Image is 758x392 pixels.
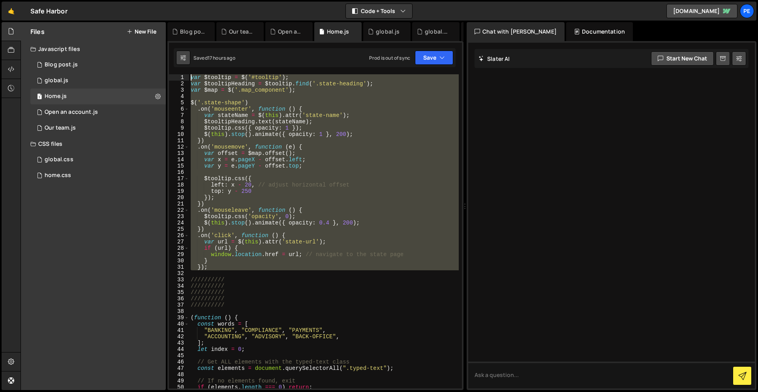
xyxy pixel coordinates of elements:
[169,308,189,315] div: 38
[346,4,412,18] button: Code + Tools
[169,112,189,119] div: 7
[169,163,189,169] div: 15
[169,93,189,100] div: 4
[169,207,189,213] div: 22
[169,182,189,188] div: 18
[169,175,189,182] div: 17
[30,6,68,16] div: Safe Harbor
[127,28,156,35] button: New File
[30,73,166,89] div: 16385/45478.js
[169,156,189,163] div: 14
[193,55,235,61] div: Saved
[169,359,189,365] div: 46
[169,201,189,207] div: 21
[169,87,189,93] div: 3
[169,283,189,289] div: 34
[740,4,754,18] a: Pe
[208,55,235,61] div: 17 hours ago
[169,119,189,125] div: 8
[21,41,166,57] div: Javascript files
[478,55,510,62] h2: Slater AI
[169,213,189,220] div: 23
[169,188,189,194] div: 19
[169,264,189,270] div: 31
[180,28,205,36] div: Blog post.js
[169,125,189,131] div: 9
[30,89,166,104] div: 16385/44326.js
[566,22,633,41] div: Documentation
[467,22,565,41] div: Chat with [PERSON_NAME]
[169,138,189,144] div: 11
[45,61,78,68] div: Blog post.js
[169,302,189,308] div: 37
[169,321,189,327] div: 40
[169,371,189,378] div: 48
[2,2,21,21] a: 🤙
[278,28,303,36] div: Open an account.js
[169,144,189,150] div: 12
[169,169,189,175] div: 16
[169,245,189,251] div: 28
[169,194,189,201] div: 20
[666,4,737,18] a: [DOMAIN_NAME]
[45,77,68,84] div: global.js
[45,172,71,179] div: home.css
[169,258,189,264] div: 30
[369,55,410,61] div: Prod is out of sync
[169,340,189,346] div: 43
[45,93,67,100] div: Home.js
[169,226,189,232] div: 25
[30,152,166,168] div: 16385/45328.css
[21,136,166,152] div: CSS files
[169,251,189,258] div: 29
[169,106,189,112] div: 6
[30,120,166,136] div: 16385/45046.js
[327,28,349,36] div: Home.js
[169,277,189,283] div: 33
[376,28,400,36] div: global.js
[169,131,189,138] div: 10
[169,384,189,390] div: 50
[30,57,166,73] div: 16385/45865.js
[169,220,189,226] div: 24
[169,74,189,81] div: 1
[169,270,189,277] div: 32
[169,296,189,302] div: 36
[169,315,189,321] div: 39
[415,51,453,65] button: Save
[169,352,189,359] div: 45
[45,109,98,116] div: Open an account.js
[45,124,76,132] div: Our team.js
[37,94,42,100] span: 1
[169,150,189,156] div: 13
[169,232,189,239] div: 26
[169,81,189,87] div: 2
[169,239,189,245] div: 27
[651,51,714,66] button: Start new chat
[169,100,189,106] div: 5
[169,327,189,334] div: 41
[169,378,189,384] div: 49
[30,104,166,120] div: 16385/45136.js
[169,365,189,371] div: 47
[30,27,45,36] h2: Files
[169,346,189,352] div: 44
[30,168,166,183] div: 16385/45146.css
[169,289,189,296] div: 35
[169,334,189,340] div: 42
[45,156,73,163] div: global.css
[425,28,450,36] div: global.css
[229,28,254,36] div: Our team.js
